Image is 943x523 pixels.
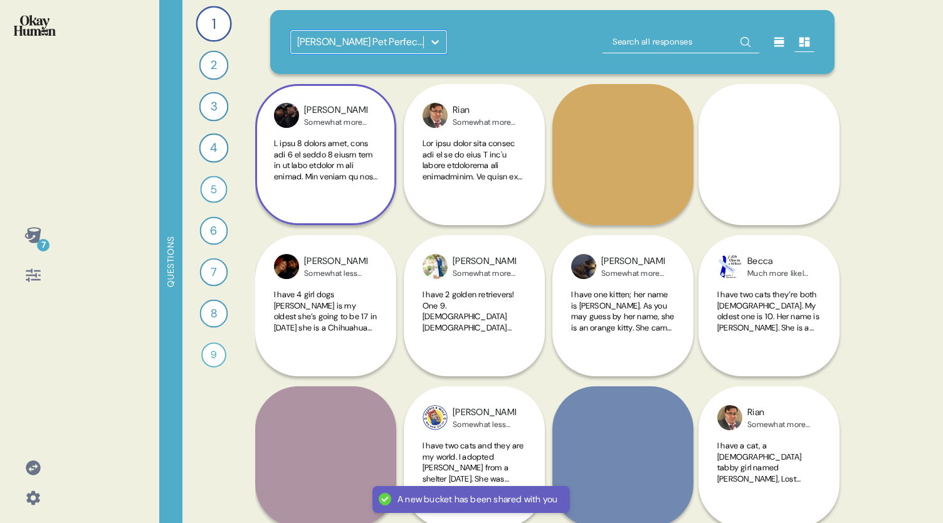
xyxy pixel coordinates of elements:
div: 2 [199,51,229,80]
div: 9 [201,342,226,367]
img: okayhuman.3b1b6348.png [14,15,56,36]
img: profilepic_26502225286088106.jpg [423,405,448,430]
div: 5 [201,176,228,203]
div: [PERSON_NAME] [453,255,516,268]
div: 7 [37,239,50,251]
div: 6 [200,217,228,245]
div: [PERSON_NAME] [304,255,367,268]
div: [PERSON_NAME] Pet Perfect Creative Test [297,34,424,50]
div: [PERSON_NAME] [453,406,516,420]
div: 7 [200,258,228,287]
img: profilepic_8615208938536668.jpg [717,405,742,430]
div: Somewhat less likely (Alternate) [453,420,516,430]
img: profilepic_26657895643855031.jpg [274,103,299,128]
div: Somewhat more likely (Alternate) [453,117,516,127]
div: Becca [747,255,811,268]
div: Rian [747,406,811,420]
div: 8 [200,300,228,328]
div: Somewhat more likely (Original) [453,268,516,278]
div: Rian [453,103,516,117]
div: A new bucket has been shared with you [398,494,557,505]
div: 3 [199,92,229,122]
div: Somewhat more likely (Original) [304,117,367,127]
div: Somewhat more likely (Alternate) [747,420,811,430]
div: 4 [199,134,229,163]
img: profilepic_26795274400087709.jpg [274,254,299,279]
img: profilepic_8074931405888220.jpg [423,254,448,279]
img: profilepic_8615208938536668.jpg [423,103,448,128]
div: Somewhat less likely (Alternate) [304,268,367,278]
div: [PERSON_NAME] [601,255,665,268]
div: Much more likely (Original) [747,268,811,278]
div: [PERSON_NAME] [304,103,367,117]
div: 1 [196,6,231,41]
img: profilepic_9123660124317112.jpg [571,254,596,279]
img: profilepic_8786392081385166.jpg [717,254,742,279]
input: Search all responses [603,31,759,53]
div: Somewhat more likely (Alternate) [601,268,665,278]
